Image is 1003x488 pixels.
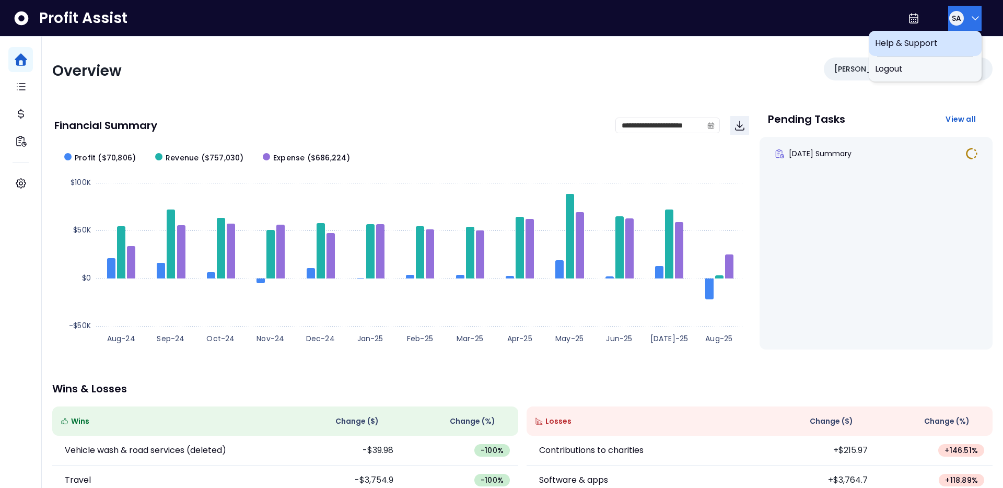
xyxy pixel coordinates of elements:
span: Overview [52,61,122,81]
span: -100 % [481,445,504,456]
span: + 118.89 % [945,475,978,485]
p: Contributions to charities [539,444,644,457]
text: Jun-25 [606,333,632,344]
span: Revenue ($757,030) [166,153,244,164]
span: Change ( $ ) [810,416,853,427]
span: Wins [71,416,89,427]
td: -$39.98 [285,436,402,466]
text: Dec-24 [306,333,335,344]
text: Sep-24 [157,333,184,344]
p: Vehicle wash & road services (deleted) [65,444,226,457]
text: $100K [71,177,91,188]
span: Profit Assist [39,9,127,28]
span: Change (%) [924,416,970,427]
text: $0 [82,273,91,283]
span: Expense ($686,224) [273,153,351,164]
text: May-25 [555,333,584,344]
button: Download [730,116,749,135]
span: [DATE] Summary [789,148,852,159]
text: Feb-25 [407,333,433,344]
span: Help & Support [875,37,975,50]
text: [DATE]-25 [650,333,689,344]
p: Software & apps [539,474,608,486]
text: Aug-25 [705,333,732,344]
span: SA [952,13,961,24]
text: $50K [73,225,91,235]
text: Nov-24 [256,333,284,344]
p: Wins & Losses [52,384,993,394]
span: Profit ($70,806) [75,153,136,164]
p: Financial Summary [54,120,157,131]
span: + 146.51 % [944,445,978,456]
svg: calendar [707,122,715,129]
span: Change (%) [450,416,495,427]
p: [PERSON_NAME]'s Kitchenette QBO [834,64,965,75]
td: +$215.97 [760,436,876,466]
img: In Progress [965,147,978,160]
span: View all [946,114,976,124]
text: Apr-25 [507,333,532,344]
span: Change ( $ ) [335,416,379,427]
text: -$50K [69,320,91,331]
button: View all [937,110,984,129]
text: Jan-25 [357,333,383,344]
span: Losses [545,416,572,427]
text: Oct-24 [206,333,235,344]
p: Travel [65,474,91,486]
span: Logout [875,63,975,75]
text: Aug-24 [107,333,135,344]
p: Pending Tasks [768,114,845,124]
span: -100 % [481,475,504,485]
text: Mar-25 [457,333,483,344]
